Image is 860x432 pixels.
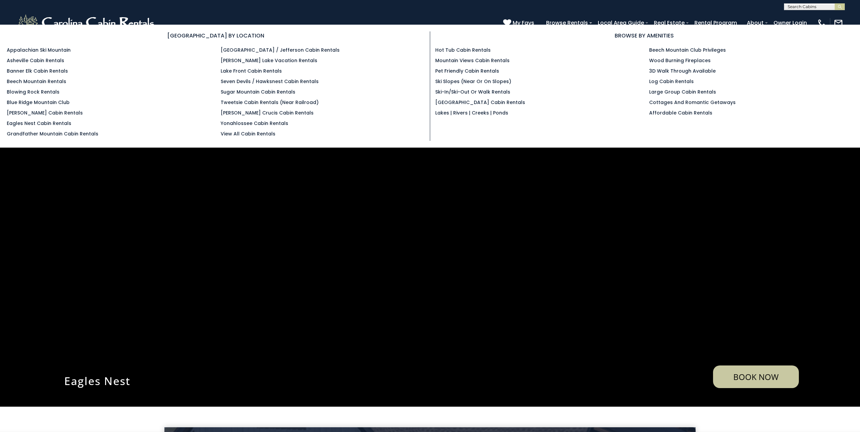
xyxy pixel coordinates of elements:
[691,17,740,29] a: Rental Program
[7,78,66,85] a: Beech Mountain Rentals
[221,130,275,137] a: View All Cabin Rentals
[770,17,810,29] a: Owner Login
[834,18,843,28] img: mail-regular-white.png
[435,78,511,85] a: Ski Slopes (Near or On Slopes)
[7,99,70,106] a: Blue Ridge Mountain Club
[221,57,317,64] a: [PERSON_NAME] Lake Vacation Rentals
[221,47,340,53] a: [GEOGRAPHIC_DATA] / Jefferson Cabin Rentals
[221,68,282,74] a: Lake Front Cabin Rentals
[649,109,712,116] a: Affordable Cabin Rentals
[649,57,711,64] a: Wood Burning Fireplaces
[743,17,767,29] a: About
[221,109,314,116] a: [PERSON_NAME] Crucis Cabin Rentals
[7,88,59,95] a: Blowing Rock Rentals
[7,109,83,116] a: [PERSON_NAME] Cabin Rentals
[649,88,716,95] a: Large Group Cabin Rentals
[650,17,688,29] a: Real Estate
[543,17,591,29] a: Browse Rentals
[221,120,288,127] a: Yonahlossee Cabin Rentals
[221,99,319,106] a: Tweetsie Cabin Rentals (Near Railroad)
[817,18,827,28] img: phone-regular-white.png
[435,99,525,106] a: [GEOGRAPHIC_DATA] Cabin Rentals
[7,31,425,40] h3: [GEOGRAPHIC_DATA] BY LOCATION
[594,17,647,29] a: Local Area Guide
[17,13,157,33] img: White-1-2.png
[503,19,536,27] a: My Favs
[221,88,295,95] a: Sugar Mountain Cabin Rentals
[7,130,98,137] a: Grandfather Mountain Cabin Rentals
[7,47,71,53] a: Appalachian Ski Mountain
[435,47,491,53] a: Hot Tub Cabin Rentals
[59,374,302,388] h1: Eagles Nest
[221,78,319,85] a: Seven Devils / Hawksnest Cabin Rentals
[7,57,64,64] a: Asheville Cabin Rentals
[713,365,799,388] a: Book Now
[435,109,508,116] a: Lakes | Rivers | Creeks | Ponds
[435,57,510,64] a: Mountain Views Cabin Rentals
[649,68,716,74] a: 3D Walk Through Available
[649,47,726,53] a: Beech Mountain Club Privileges
[435,68,499,74] a: Pet Friendly Cabin Rentals
[649,78,694,85] a: Log Cabin Rentals
[435,31,854,40] h3: BROWSE BY AMENITIES
[513,19,534,27] span: My Favs
[649,99,736,106] a: Cottages and Romantic Getaways
[435,88,510,95] a: Ski-in/Ski-Out or Walk Rentals
[7,68,68,74] a: Banner Elk Cabin Rentals
[7,120,71,127] a: Eagles Nest Cabin Rentals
